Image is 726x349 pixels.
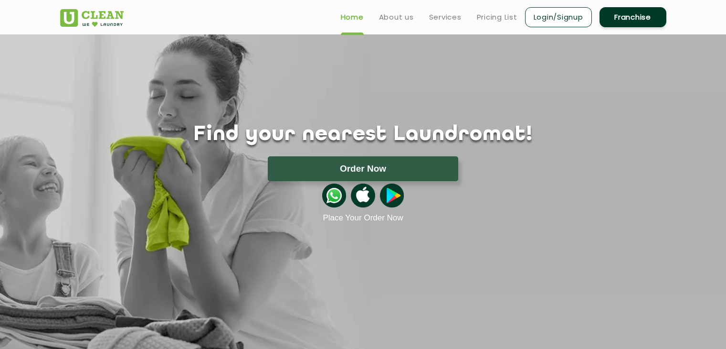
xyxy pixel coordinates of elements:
h1: Find your nearest Laundromat! [53,123,673,147]
img: playstoreicon.png [380,184,404,207]
a: Pricing List [477,11,517,23]
a: Login/Signup [525,7,592,27]
img: whatsappicon.png [322,184,346,207]
a: Place Your Order Now [323,213,403,223]
img: UClean Laundry and Dry Cleaning [60,9,124,27]
img: apple-icon.png [351,184,375,207]
a: Home [341,11,364,23]
a: Services [429,11,462,23]
a: About us [379,11,414,23]
a: Franchise [600,7,666,27]
button: Order Now [268,156,458,181]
